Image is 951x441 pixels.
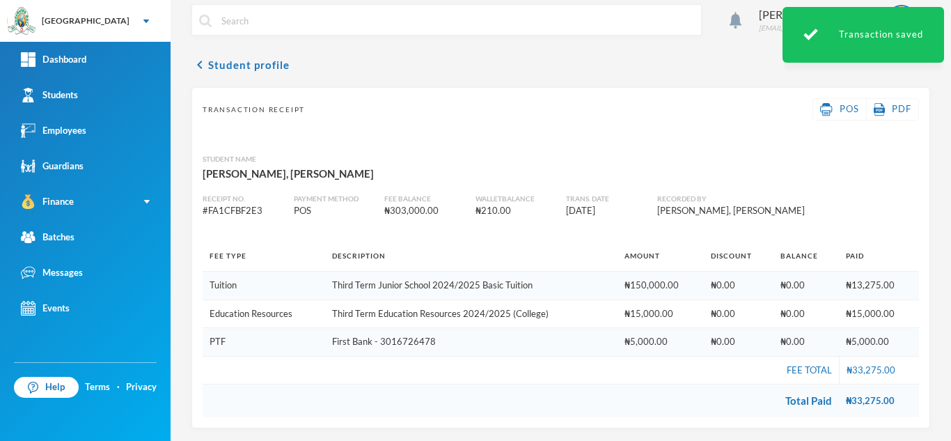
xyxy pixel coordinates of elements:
[657,194,859,204] div: Recorded By
[203,240,325,272] th: Fee Type
[624,308,673,319] span: ₦15,000.00
[773,240,839,272] th: Balance
[624,279,679,291] span: ₦150,000.00
[839,385,919,417] td: ₦33,275.00
[203,105,305,115] span: Transaction Receipt
[126,380,157,394] a: Privacy
[759,6,876,23] div: [PERSON_NAME]
[846,308,895,319] span: ₦15,000.00
[780,308,805,319] span: ₦0.00
[203,356,839,385] td: Fee Total
[21,230,74,245] div: Batches
[203,204,283,218] div: # FA1CFBF2E3
[21,123,86,138] div: Employees
[839,240,919,272] th: Paid
[199,15,212,27] img: search
[711,308,735,319] span: ₦0.00
[203,154,919,164] div: Student Name
[325,240,618,272] th: Description
[210,279,237,291] span: Tuition
[210,308,292,319] span: Education Resources
[711,279,735,291] span: ₦0.00
[21,88,78,102] div: Students
[21,52,86,67] div: Dashboard
[85,380,110,394] a: Terms
[846,279,895,291] span: ₦13,275.00
[384,204,465,218] div: ₦303,000.00
[839,356,919,385] td: ₦33,275.00
[191,56,208,73] i: chevron_left
[780,279,805,291] span: ₦0.00
[8,8,36,36] img: logo
[191,56,290,73] button: chevron_leftStudent profile
[624,336,668,347] span: ₦5,000.00
[332,279,533,291] span: Third Term Junior School 2024/2025 Basic Tuition
[888,6,915,34] img: STUDENT
[874,102,911,116] a: PDF
[892,103,911,114] span: PDF
[384,194,465,204] div: Fee balance
[566,204,647,218] div: [DATE]
[820,102,859,116] a: POS
[657,204,859,218] div: [PERSON_NAME], [PERSON_NAME]
[780,336,805,347] span: ₦0.00
[21,194,74,209] div: Finance
[203,385,839,417] td: Total Paid
[711,336,735,347] span: ₦0.00
[21,159,84,173] div: Guardians
[475,194,556,204] div: Wallet balance
[21,301,70,316] div: Events
[846,336,889,347] span: ₦5,000.00
[294,194,375,204] div: Payment Method
[783,7,944,63] div: Transaction saved
[220,5,694,36] input: Search
[42,15,129,27] div: [GEOGRAPHIC_DATA]
[117,380,120,394] div: ·
[210,336,226,347] span: PTF
[704,240,773,272] th: Discount
[840,103,859,114] span: POS
[566,194,647,204] div: Trans. Date
[14,377,79,398] a: Help
[759,23,876,33] div: [EMAIL_ADDRESS][DOMAIN_NAME]
[294,204,375,218] div: POS
[618,240,704,272] th: Amount
[21,265,83,280] div: Messages
[332,336,436,347] span: First Bank - 3016726478
[475,204,556,218] div: ₦210.00
[203,194,283,204] div: Receipt No.
[332,308,549,319] span: Third Term Education Resources 2024/2025 (College)
[203,164,919,183] div: [PERSON_NAME], [PERSON_NAME]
